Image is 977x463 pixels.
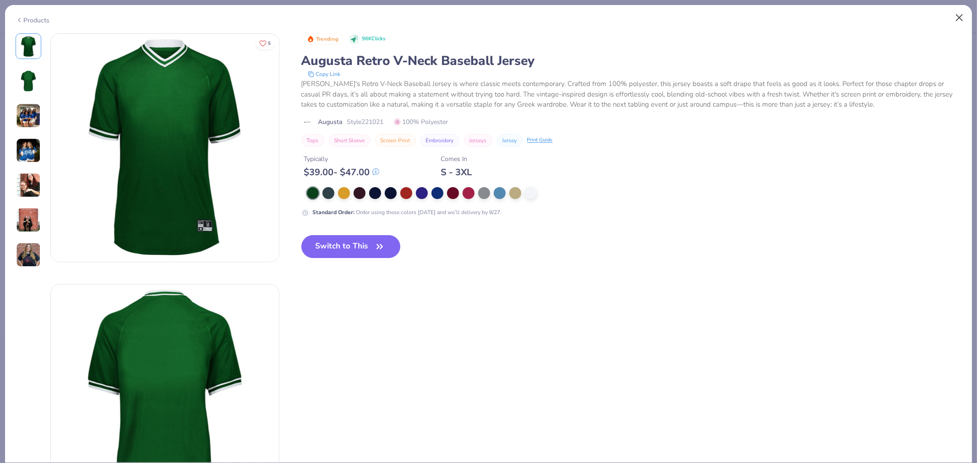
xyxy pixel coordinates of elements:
[313,208,502,216] div: Order using these colors [DATE] and we’ll delivery by 8/27.
[305,70,344,79] button: copy to clipboard
[329,134,371,147] button: Short Sleeve
[951,9,968,27] button: Close
[527,136,553,144] div: Print Guide
[394,117,448,127] span: 100% Polyester
[316,37,338,42] span: Trending
[441,154,472,164] div: Comes In
[16,16,50,25] div: Products
[497,134,523,147] button: Jersey
[464,134,492,147] button: Jerseys
[16,242,41,267] img: User generated content
[301,79,962,110] div: [PERSON_NAME]'s Retro V-Neck Baseball Jersey is where classic meets contemporary. Crafted from 10...
[16,208,41,232] img: User generated content
[16,138,41,163] img: User generated content
[17,35,39,57] img: Front
[441,167,472,178] div: S - 3XL
[304,154,379,164] div: Typically
[304,167,379,178] div: $ 39.00 - $ 47.00
[255,37,275,50] button: Like
[301,134,324,147] button: Tops
[16,103,41,128] img: User generated content
[51,34,279,262] img: Front
[318,117,343,127] span: Augusta
[347,117,384,127] span: Style 221021
[375,134,416,147] button: Screen Print
[307,35,314,43] img: Trending sort
[301,52,962,70] div: Augusta Retro V-Neck Baseball Jersey
[16,173,41,198] img: User generated content
[301,235,401,258] button: Switch to This
[301,118,314,126] img: brand logo
[302,33,344,45] button: Badge Button
[420,134,459,147] button: Embroidery
[313,209,355,216] strong: Standard Order :
[362,35,385,43] span: 96K Clicks
[17,70,39,92] img: Back
[268,41,271,46] span: 5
